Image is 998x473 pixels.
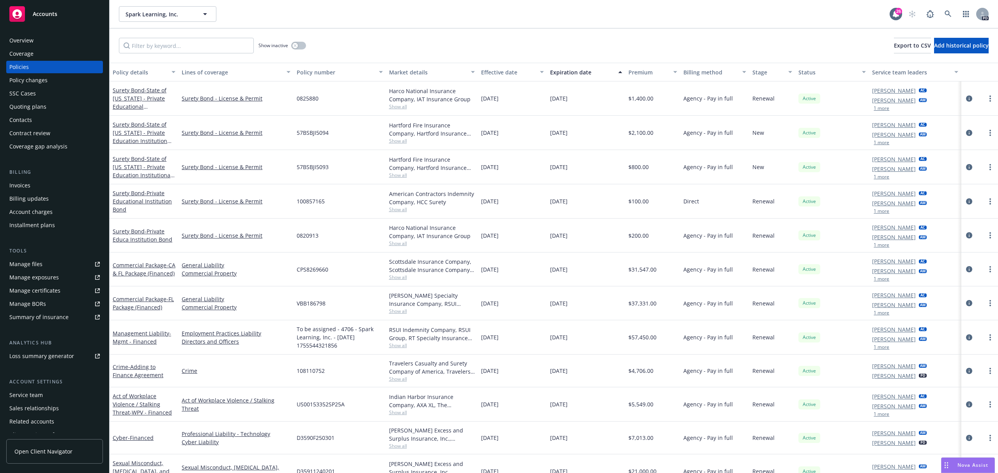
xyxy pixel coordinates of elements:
[749,63,795,81] button: Stage
[389,155,475,172] div: Hartford Fire Insurance Company, Hartford Insurance Group
[802,164,817,171] span: Active
[389,393,475,409] div: Indian Harbor Insurance Company, AXA XL, The [PERSON_NAME] Companies
[389,426,475,443] div: [PERSON_NAME] Excess and Surplus Insurance, Inc., [PERSON_NAME] Group, RT Specialty Insurance Ser...
[6,114,103,126] a: Contacts
[481,68,535,76] div: Effective date
[113,228,172,243] a: Surety Bond
[802,266,817,273] span: Active
[294,63,386,81] button: Policy number
[683,231,733,240] span: Agency - Pay in full
[6,206,103,218] a: Account charges
[389,291,475,308] div: [PERSON_NAME] Specialty Insurance Company, RSUI Group, RT Specialty Insurance Services, LLC (RSG ...
[113,330,171,345] span: - Mgmt - Financed
[874,311,889,315] button: 1 more
[6,429,103,441] a: Client navigator features
[874,277,889,281] button: 1 more
[182,367,290,375] a: Crime
[550,68,614,76] div: Expiration date
[802,198,817,205] span: Active
[872,325,916,334] a: [PERSON_NAME]
[9,140,67,153] div: Coverage gap analysis
[550,265,568,274] span: [DATE]
[389,224,475,240] div: Harco National Insurance Company, IAT Insurance Group
[752,94,775,102] span: Renewal
[9,127,50,139] div: Contract review
[6,284,103,297] a: Manage certificates
[964,400,974,409] a: circleInformation
[182,68,282,76] div: Lines of coverage
[481,400,499,408] span: [DATE]
[986,333,995,342] a: more
[182,163,290,171] a: Surety Bond - License & Permit
[481,94,499,102] span: [DATE]
[550,333,568,341] span: [DATE]
[128,434,154,441] span: - Financed
[894,42,931,49] span: Export to CSV
[904,6,920,22] a: Start snowing
[683,129,733,137] span: Agency - Pay in full
[752,129,764,137] span: New
[872,223,916,231] a: [PERSON_NAME]
[752,333,775,341] span: Renewal
[182,269,290,277] a: Commercial Property
[940,6,956,22] a: Search
[113,155,172,187] a: Surety Bond
[874,106,889,111] button: 1 more
[550,400,568,408] span: [DATE]
[872,68,949,76] div: Service team leaders
[126,10,193,18] span: Spark Learning, Inc.
[874,175,889,179] button: 1 more
[182,396,290,413] a: Act of Workplace Violence / Stalking Threat
[964,231,974,240] a: circleInformation
[934,42,989,49] span: Add historical policy
[33,11,57,17] span: Accounts
[874,345,889,349] button: 1 more
[182,295,290,303] a: General Liability
[389,240,475,247] span: Show all
[752,299,775,307] span: Renewal
[752,68,784,76] div: Stage
[964,366,974,376] a: circleInformation
[872,462,916,471] a: [PERSON_NAME]
[119,6,216,22] button: Spark Learning, Inc.
[550,367,568,375] span: [DATE]
[798,68,857,76] div: Status
[481,129,499,137] span: [DATE]
[389,103,475,110] span: Show all
[9,402,59,415] div: Sales relationships
[6,298,103,310] a: Manage BORs
[872,335,916,343] a: [PERSON_NAME]
[9,48,34,60] div: Coverage
[872,257,916,265] a: [PERSON_NAME]
[481,333,499,341] span: [DATE]
[113,261,175,277] a: Commercial Package
[547,63,625,81] button: Expiration date
[802,367,817,374] span: Active
[628,94,653,102] span: $1,400.00
[964,94,974,103] a: circleInformation
[6,192,103,205] a: Billing updates
[941,457,995,473] button: Nova Assist
[964,197,974,206] a: circleInformation
[113,392,172,416] a: Act of Workplace Violence / Stalking Threat
[964,128,974,138] a: circleInformation
[683,197,699,205] span: Direct
[986,231,995,240] a: more
[872,267,916,275] a: [PERSON_NAME]
[9,179,30,192] div: Invoices
[113,86,166,118] a: Surety Bond
[6,271,103,284] a: Manage exposures
[9,389,43,401] div: Service team
[625,63,681,81] button: Premium
[297,231,319,240] span: 0820913
[869,63,961,81] button: Service team leaders
[389,190,475,206] div: American Contractors Indemnity Company, HCC Surety
[6,140,103,153] a: Coverage gap analysis
[986,298,995,308] a: more
[14,447,73,455] span: Open Client Navigator
[297,129,329,137] span: 57BSBJI5094
[9,415,54,428] div: Related accounts
[389,443,475,449] span: Show all
[389,206,475,213] span: Show all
